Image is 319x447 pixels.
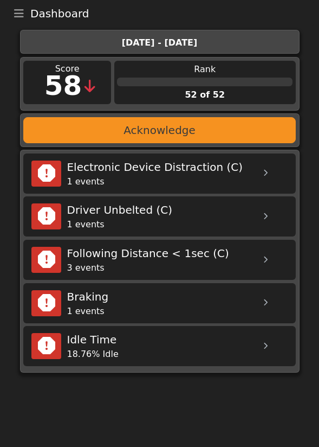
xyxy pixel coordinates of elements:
[67,159,252,175] div: Electronic Device Distraction (C)
[30,8,89,19] span: Dashboard
[67,289,252,305] div: Braking
[67,175,252,188] div: 1 events
[67,218,252,231] div: 1 events
[23,117,296,143] button: Acknowledge
[8,6,30,21] button: Toggle navigation
[67,202,252,218] div: Driver Unbelted (C)
[67,245,252,261] div: Following Distance < 1sec (C)
[67,261,252,274] div: 3 events
[27,36,293,49] div: [DATE] - [DATE]
[114,88,296,101] div: 52 of 52
[23,62,111,75] div: Score
[114,63,296,76] div: Rank
[67,305,252,318] div: 1 events
[44,66,82,106] div: 58
[67,348,252,361] div: 18.76% Idle
[67,331,252,348] div: Idle Time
